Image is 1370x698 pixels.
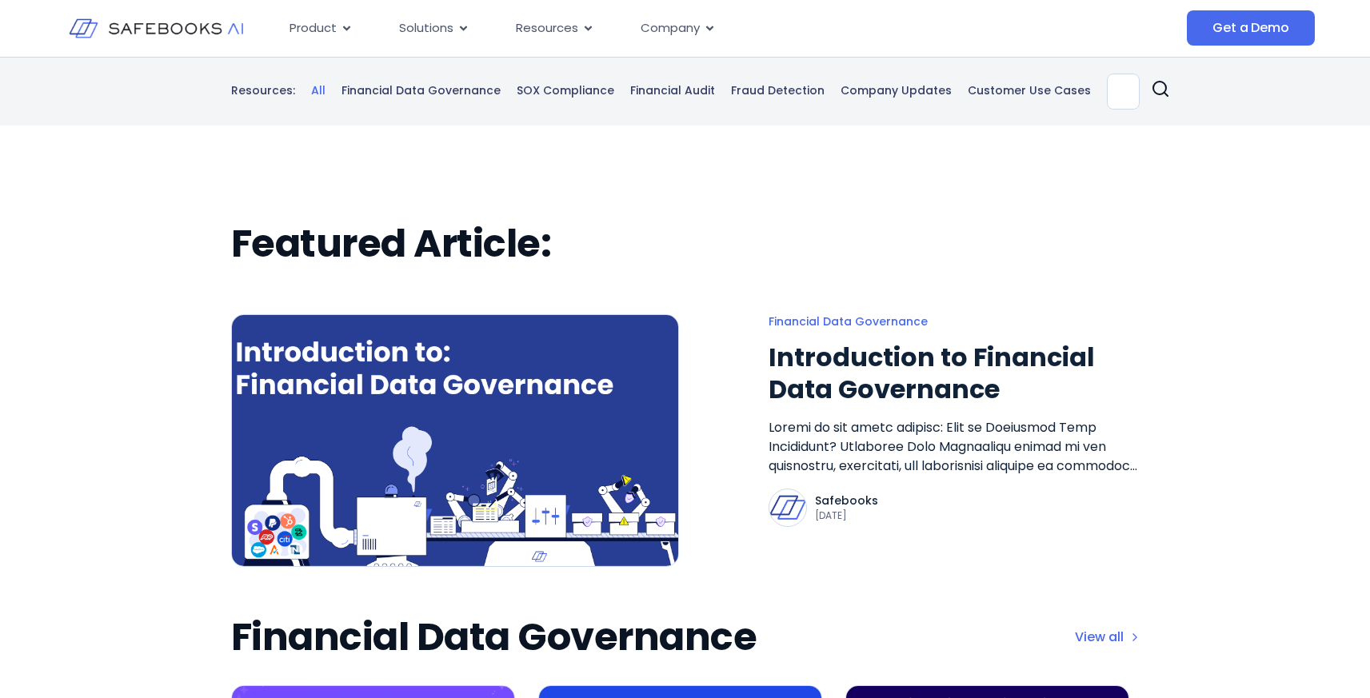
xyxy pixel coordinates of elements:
h2: Featured Article: [231,221,1140,266]
span: Product [290,19,337,38]
span: Solutions [399,19,453,38]
p: Resources: [231,83,295,99]
span: Get a Demo [1212,20,1288,36]
a: Introduction to Financial Data Governance [769,341,1140,405]
a: Company Updates [841,83,952,99]
a: Fraud Detection [731,83,825,99]
a: Get a Demo [1187,10,1314,46]
img: Safebooks [769,489,806,526]
a: Financial Data Governance [342,83,501,99]
a: Customer Use Cases [968,83,1091,99]
a: Loremi do sit ametc adipisc: Elit se Doeiusmod Temp Incididunt? Utlaboree Dolo Magnaaliqu enimad ... [769,418,1140,476]
img: an image of a computer screen with the words,'an overview to financial data [231,314,679,567]
a: Financial Audit [630,83,715,99]
span: Resources [516,19,578,38]
a: View all [1075,628,1140,647]
a: SOX Compliance [517,83,614,99]
a: Financial Data Governance [769,314,1140,329]
nav: Menu [277,13,1027,44]
div: Menu Toggle [277,13,1027,44]
p: [DATE] [815,509,878,522]
p: Safebooks [815,493,878,509]
a: All [311,83,326,99]
h2: Financial Data Governance [231,615,757,660]
span: Company [641,19,700,38]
